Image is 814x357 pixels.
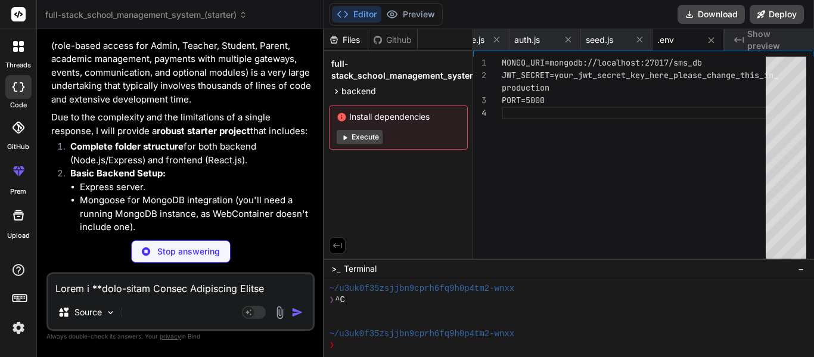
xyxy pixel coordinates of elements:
span: this_in_ [740,70,778,80]
span: ~/u3uk0f35zsjjbn9cprh6fq9h0p4tm2-wnxx [329,283,514,294]
strong: robust starter project [157,125,250,136]
div: 4 [473,107,486,119]
img: icon [291,306,303,318]
div: Github [368,34,417,46]
li: for both backend (Node.js/Express) and frontend (React.js). [61,140,312,167]
li: Express server. [80,181,312,194]
span: Show preview [747,28,804,52]
span: JWT_SECRET=your_jwt_secret_key_here_please_change_ [502,70,740,80]
label: code [10,100,27,110]
button: Execute [337,130,383,144]
li: Mongoose for MongoDB integration (you'll need a running MongoDB instance, as WebContainer doesn't... [80,194,312,234]
span: full-stack_school_management_system_(starter) [331,58,515,82]
label: prem [10,187,26,197]
span: Terminal [344,263,377,275]
span: ❯ [329,294,335,306]
div: Files [324,34,368,46]
strong: Basic Backend Setup: [70,167,166,179]
span: − [798,263,804,275]
div: 2 [473,69,486,82]
p: Source [74,306,102,318]
button: Deploy [750,5,804,24]
span: PORT=5000 [502,95,545,105]
button: Editor [332,6,381,23]
img: settings [8,318,29,338]
div: 1 [473,57,486,69]
button: − [796,259,807,278]
span: seed.js [586,34,613,46]
div: 3 [473,94,486,107]
button: Download [678,5,745,24]
label: threads [5,60,31,70]
span: production [502,82,549,93]
label: GitHub [7,142,29,152]
p: Stop answering [157,246,220,257]
p: Due to the complexity and the limitations of a single response, I will provide a that includes: [51,111,312,138]
span: backend [341,85,376,97]
span: .env [657,34,674,46]
span: ~/u3uk0f35zsjjbn9cprh6fq9h0p4tm2-wnxx [329,328,514,340]
span: auth.js [514,34,540,46]
img: Pick Models [105,308,116,318]
button: Preview [381,6,440,23]
span: privacy [160,333,181,340]
span: MONGO_URI=mongodb://localhost:27017/sms_db [502,57,702,68]
label: Upload [7,231,30,241]
span: full-stack_school_management_system_(starter) [45,9,247,21]
img: attachment [273,306,287,319]
strong: Complete folder structure [70,141,184,152]
span: Install dependencies [337,111,460,123]
p: Always double-check its answers. Your in Bind [46,331,315,342]
span: ❯ [329,340,335,351]
span: ^C [335,294,345,306]
span: >_ [331,263,340,275]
